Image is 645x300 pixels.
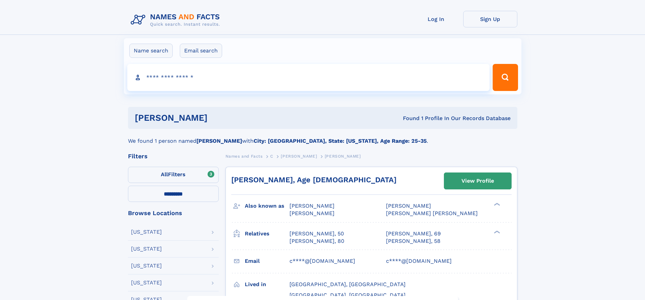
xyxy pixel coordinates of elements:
[386,203,431,209] span: [PERSON_NAME]
[493,64,518,91] button: Search Button
[131,263,162,269] div: [US_STATE]
[180,44,222,58] label: Email search
[444,173,511,189] a: View Profile
[289,281,406,287] span: [GEOGRAPHIC_DATA], [GEOGRAPHIC_DATA]
[128,210,219,216] div: Browse Locations
[270,152,273,160] a: C
[492,230,500,234] div: ❯
[225,152,263,160] a: Names and Facts
[281,152,317,160] a: [PERSON_NAME]
[289,230,344,237] a: [PERSON_NAME], 50
[409,11,463,27] a: Log In
[128,153,219,159] div: Filters
[196,138,242,144] b: [PERSON_NAME]
[231,176,396,184] a: [PERSON_NAME], Age [DEMOGRAPHIC_DATA]
[386,210,478,216] span: [PERSON_NAME] [PERSON_NAME]
[128,11,225,29] img: Logo Names and Facts
[281,154,317,159] span: [PERSON_NAME]
[386,237,440,245] a: [PERSON_NAME], 58
[461,173,494,189] div: View Profile
[245,255,289,267] h3: Email
[325,154,361,159] span: [PERSON_NAME]
[305,115,511,122] div: Found 1 Profile In Our Records Database
[131,280,162,285] div: [US_STATE]
[131,246,162,252] div: [US_STATE]
[131,229,162,235] div: [US_STATE]
[289,292,406,298] span: [GEOGRAPHIC_DATA], [GEOGRAPHIC_DATA]
[245,228,289,239] h3: Relatives
[161,171,168,178] span: All
[289,210,335,216] span: [PERSON_NAME]
[463,11,517,27] a: Sign Up
[245,200,289,212] h3: Also known as
[245,279,289,290] h3: Lived in
[128,129,517,145] div: We found 1 person named with .
[492,202,500,207] div: ❯
[129,44,173,58] label: Name search
[289,203,335,209] span: [PERSON_NAME]
[289,237,344,245] a: [PERSON_NAME], 80
[135,114,305,122] h1: [PERSON_NAME]
[386,230,441,237] a: [PERSON_NAME], 69
[128,167,219,183] label: Filters
[127,64,490,91] input: search input
[254,138,427,144] b: City: [GEOGRAPHIC_DATA], State: [US_STATE], Age Range: 25-35
[270,154,273,159] span: C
